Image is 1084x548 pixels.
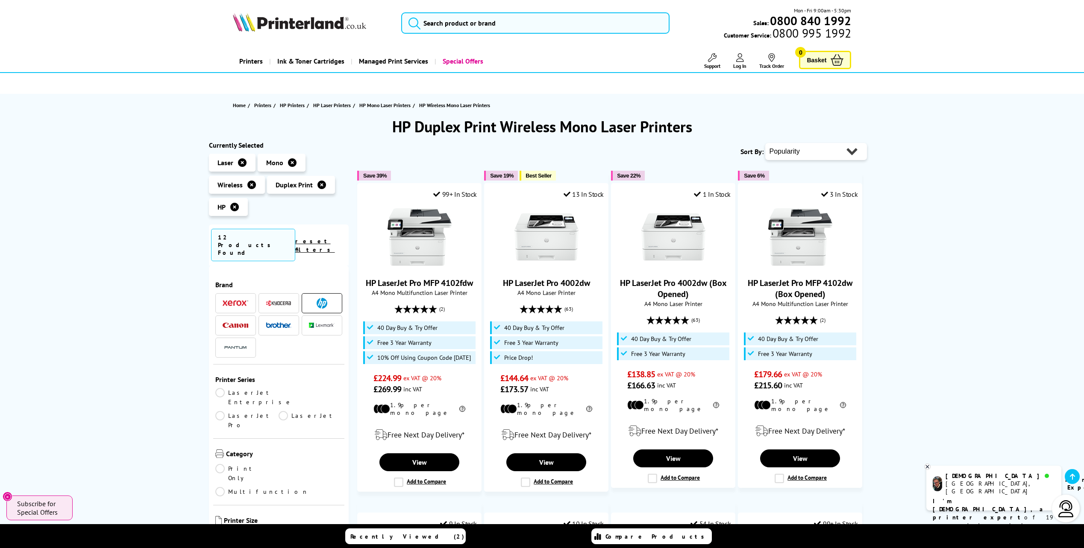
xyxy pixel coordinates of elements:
span: (2) [820,312,825,328]
span: 12 Products Found [211,229,295,261]
label: Add to Compare [521,478,573,487]
span: Sales: [753,19,769,27]
span: Save 39% [363,172,387,179]
div: 99+ In Stock [433,190,477,198]
span: Sort By: [740,147,764,156]
a: Log In [733,53,746,69]
img: Pantum [223,342,248,353]
span: Free 3 Year Warranty [504,339,558,346]
a: View [633,449,713,467]
div: Currently Selected [209,141,349,149]
span: Duplex Print [276,181,313,189]
a: HP LaserJet Pro MFP 4102dw (Box Opened) [768,262,832,271]
div: 13 In Stock [564,190,604,198]
span: £269.99 [373,384,401,395]
a: Managed Print Services [351,50,435,72]
span: Subscribe for Special Offers [17,499,64,516]
div: 10 In Stock [564,519,604,528]
a: HP [309,298,335,309]
button: Close [3,492,12,501]
img: Lexmark [309,323,335,328]
img: HP [317,298,327,309]
a: HP LaserJet Pro MFP 4102fdw [388,262,452,271]
span: A4 Mono Laser Printer [616,300,731,308]
a: Track Order [759,53,784,69]
span: 10% Off Using Coupon Code [DATE] [377,354,471,361]
a: Support [704,53,720,69]
a: Recently Viewed (2) [345,528,466,544]
span: ex VAT @ 20% [403,374,441,382]
span: (63) [691,312,700,328]
span: £138.85 [627,369,655,380]
a: Basket 0 [799,51,851,69]
b: 0800 840 1992 [770,13,851,29]
div: modal_delivery [616,419,731,443]
img: HP LaserJet Pro 4002dw (Box Opened) [641,205,705,269]
img: HP LaserJet Pro MFP 4102dw (Box Opened) [768,205,832,269]
a: View [506,453,586,471]
span: 40 Day Buy & Try Offer [377,324,438,331]
span: ex VAT @ 20% [530,374,568,382]
input: Search product or brand [401,12,670,34]
span: inc VAT [403,385,422,393]
span: (63) [564,301,573,317]
span: Price Drop! [504,354,533,361]
a: Special Offers [435,50,490,72]
span: HP Wireless Mono Laser Printers [419,102,490,108]
div: 99+ In Stock [814,519,858,528]
div: 3 In Stock [821,190,858,198]
span: Mon - Fri 9:00am - 5:30pm [794,6,851,15]
span: 40 Day Buy & Try Offer [631,335,691,342]
span: inc VAT [784,381,803,389]
a: reset filters [295,237,335,254]
a: HP Printers [280,101,307,110]
span: Laser [217,158,233,167]
a: View [379,453,459,471]
span: Wireless [217,181,243,189]
span: Save 19% [490,172,514,179]
span: Brand [215,280,343,289]
img: Kyocera [266,300,291,306]
a: LaserJet [279,411,342,430]
img: user-headset-light.svg [1058,500,1075,517]
span: Printer Size [224,516,343,526]
span: £166.63 [627,380,655,391]
a: 0800 840 1992 [769,17,851,25]
img: Xerox [223,300,248,306]
span: ex VAT @ 20% [784,370,822,378]
div: [DEMOGRAPHIC_DATA] [946,472,1055,480]
span: Basket [807,54,826,66]
img: Printer Size [215,516,222,525]
span: Mono [266,158,283,167]
div: [GEOGRAPHIC_DATA], [GEOGRAPHIC_DATA] [946,480,1055,495]
div: modal_delivery [489,423,604,447]
span: Best Seller [526,172,552,179]
a: Canon [223,320,248,331]
span: Printer Series [215,375,343,384]
h1: HP Duplex Print Wireless Mono Laser Printers [209,117,875,137]
div: modal_delivery [362,423,477,447]
p: of 19 years! I can help you choose the right product [933,497,1055,546]
span: HP [217,203,226,211]
a: HP LaserJet Pro 4002dw [503,277,590,289]
a: Lexmark [309,320,335,331]
span: Customer Service: [724,29,851,39]
button: Save 39% [357,171,391,181]
img: Brother [266,322,291,328]
span: Printers [254,101,271,110]
span: A4 Mono Multifunction Laser Printer [362,289,477,297]
span: A4 Mono Laser Printer [489,289,604,297]
span: A4 Mono Multifunction Laser Printer [743,300,858,308]
li: 1.9p per mono page [754,397,846,413]
span: Compare Products [605,533,709,540]
span: Save 6% [744,172,764,179]
span: inc VAT [657,381,676,389]
a: Home [233,101,248,110]
span: Support [704,63,720,69]
span: inc VAT [530,385,549,393]
b: I'm [DEMOGRAPHIC_DATA], a printer expert [933,497,1046,521]
span: ex VAT @ 20% [657,370,695,378]
a: Printers [233,50,269,72]
a: HP LaserJet Pro 4002dw (Box Opened) [620,277,727,300]
span: Category [226,449,343,460]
